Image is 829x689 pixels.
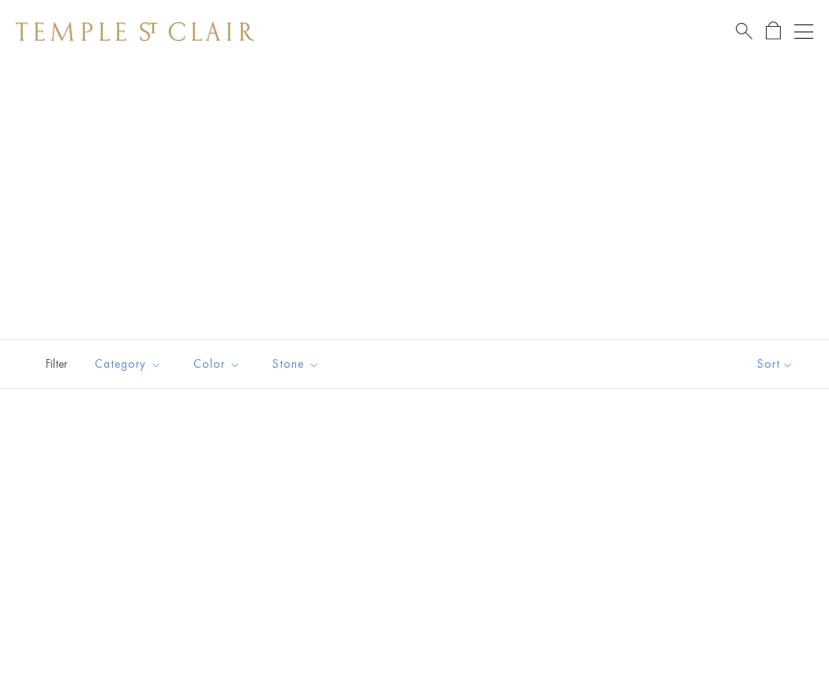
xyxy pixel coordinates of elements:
a: Open Shopping Bag [766,21,781,41]
button: Show sort by [722,340,829,388]
button: Category [83,346,174,382]
span: Stone [264,354,332,374]
a: Search [736,21,752,41]
button: Color [182,346,253,382]
button: Open navigation [794,22,813,41]
span: Category [87,354,174,374]
img: Temple St. Clair [16,22,254,41]
button: Stone [261,346,332,382]
span: Color [186,354,253,374]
